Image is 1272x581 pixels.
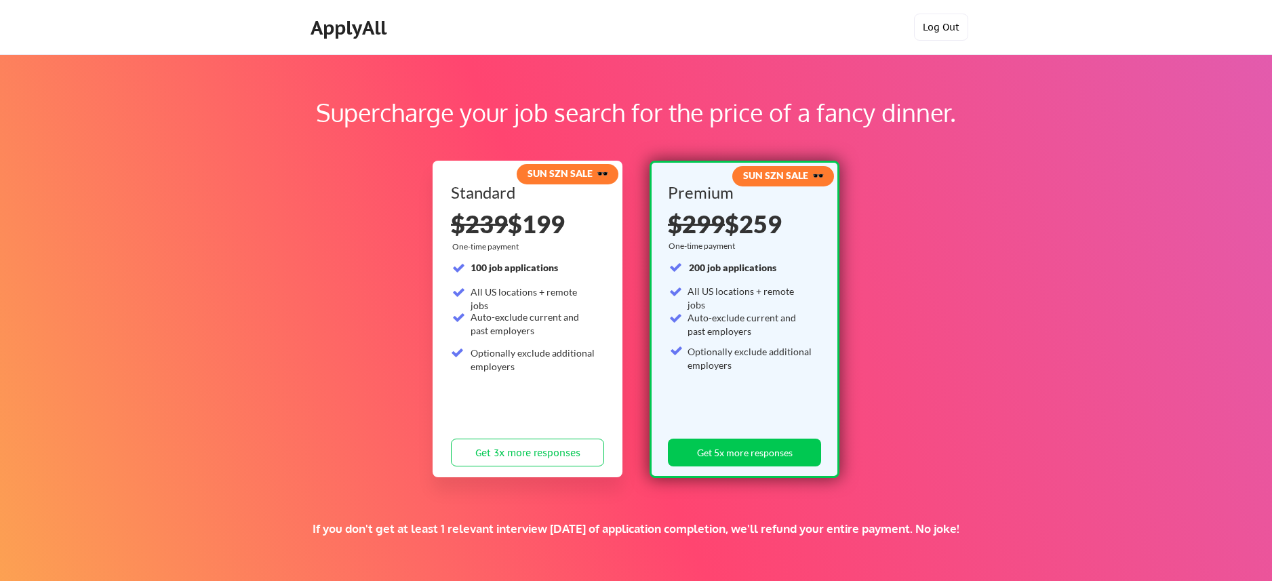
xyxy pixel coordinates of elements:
div: If you don't get at least 1 relevant interview [DATE] of application completion, we'll refund you... [235,521,1037,536]
div: $259 [668,212,816,236]
div: One-time payment [452,241,523,252]
div: Optionally exclude additional employers [688,345,813,372]
div: Auto-exclude current and past employers [471,310,596,337]
strong: SUN SZN SALE 🕶️ [743,169,824,181]
button: Log Out [914,14,968,41]
div: Premium [668,184,816,201]
div: Auto-exclude current and past employers [688,311,813,338]
div: Standard [451,184,599,201]
div: ApplyAll [311,16,391,39]
strong: 200 job applications [689,262,776,273]
strong: 100 job applications [471,262,558,273]
div: One-time payment [669,241,739,252]
strong: SUN SZN SALE 🕶️ [528,167,608,179]
s: $299 [668,209,725,239]
div: Optionally exclude additional employers [471,346,596,373]
div: All US locations + remote jobs [471,285,596,312]
div: Supercharge your job search for the price of a fancy dinner. [87,94,1185,131]
button: Get 3x more responses [451,439,604,466]
div: All US locations + remote jobs [688,285,813,311]
button: Get 5x more responses [668,439,821,466]
div: $199 [451,212,604,236]
s: $239 [451,209,508,239]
